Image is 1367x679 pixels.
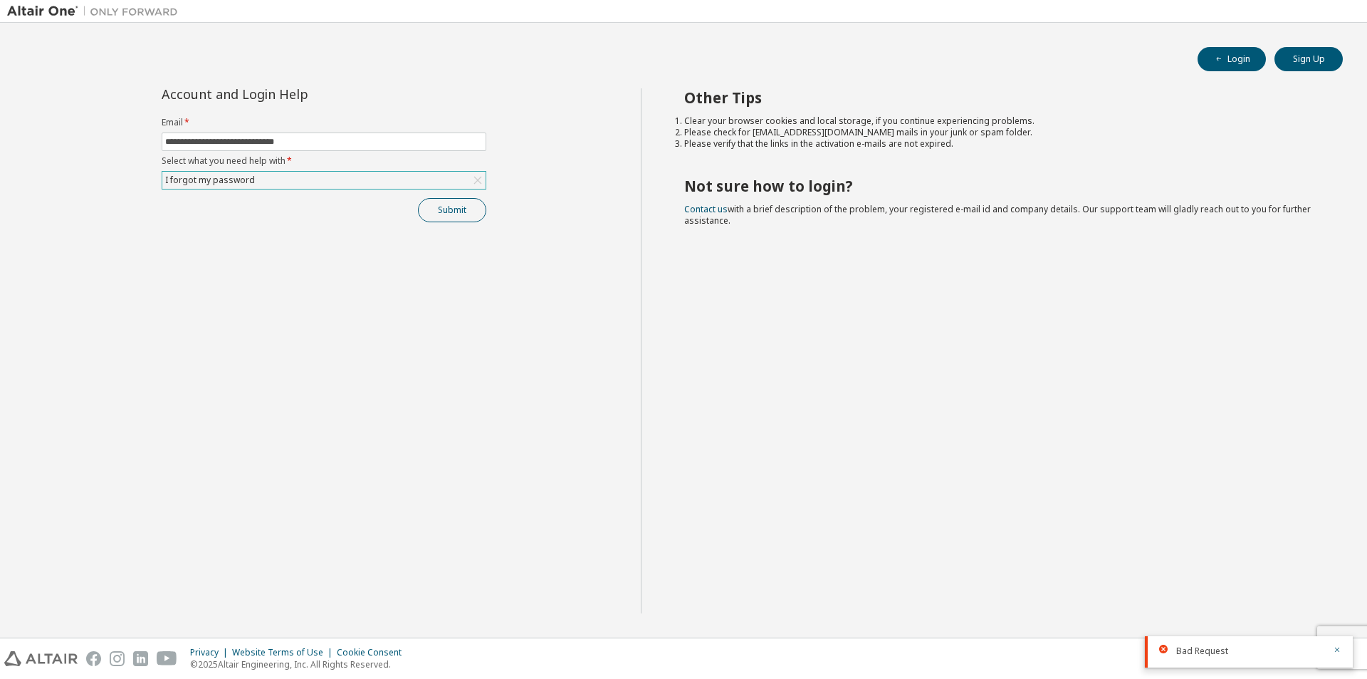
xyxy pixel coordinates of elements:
div: I forgot my password [162,172,486,189]
span: with a brief description of the problem, your registered e-mail id and company details. Our suppo... [684,203,1311,227]
div: Account and Login Help [162,88,421,100]
button: Login [1198,47,1266,71]
h2: Not sure how to login? [684,177,1318,195]
label: Select what you need help with [162,155,486,167]
img: facebook.svg [86,651,101,666]
span: Bad Request [1176,646,1228,657]
img: youtube.svg [157,651,177,666]
img: linkedin.svg [133,651,148,666]
div: I forgot my password [163,172,257,188]
div: Privacy [190,647,232,658]
img: instagram.svg [110,651,125,666]
div: Website Terms of Use [232,647,337,658]
li: Clear your browser cookies and local storage, if you continue experiencing problems. [684,115,1318,127]
label: Email [162,117,486,128]
img: Altair One [7,4,185,19]
img: altair_logo.svg [4,651,78,666]
button: Submit [418,198,486,222]
li: Please check for [EMAIL_ADDRESS][DOMAIN_NAME] mails in your junk or spam folder. [684,127,1318,138]
p: © 2025 Altair Engineering, Inc. All Rights Reserved. [190,658,410,670]
h2: Other Tips [684,88,1318,107]
a: Contact us [684,203,728,215]
button: Sign Up [1274,47,1343,71]
li: Please verify that the links in the activation e-mails are not expired. [684,138,1318,150]
div: Cookie Consent [337,647,410,658]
